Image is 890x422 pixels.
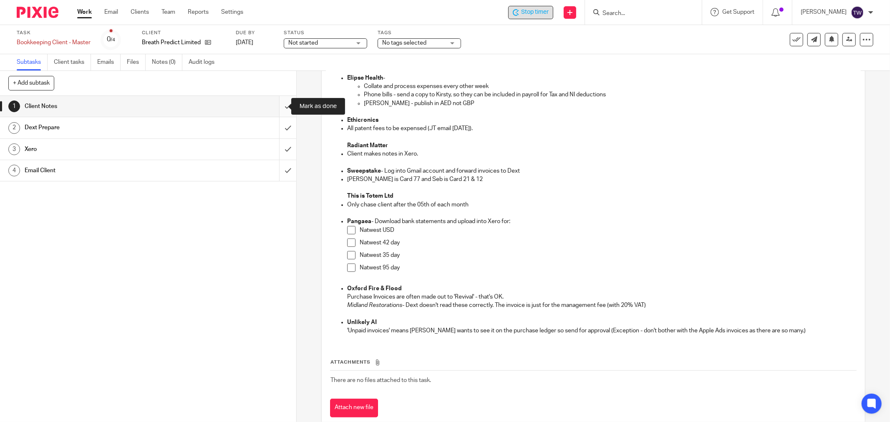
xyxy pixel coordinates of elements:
p: Natwest USD [360,226,856,234]
a: Clients [131,8,149,16]
span: Get Support [722,9,754,15]
a: Reports [188,8,209,16]
h1: Xero [25,143,189,156]
img: svg%3E [851,6,864,19]
strong: Elipse Health [347,75,383,81]
small: /4 [111,38,115,42]
label: Due by [236,30,273,36]
strong: Oxford Fire & Flood [347,286,402,291]
p: 'Unpaid invoices' means [PERSON_NAME] wants to see it on the purchase ledger so send for approval... [347,327,856,335]
a: Work [77,8,92,16]
a: Subtasks [17,54,48,70]
strong: This is Totem Ltd [347,193,393,199]
p: Natwest 42 day [360,239,856,247]
em: Midland Restorations [347,302,402,308]
span: No tags selected [382,40,426,46]
p: [PERSON_NAME] [801,8,847,16]
p: Natwest 35 day [360,251,856,259]
p: Only chase client after the 05th of each month [347,201,856,209]
p: Purchase Invoices are often made out to 'Revival' - that's OK. [347,293,856,301]
span: There are no files attached to this task. [330,377,431,383]
strong: Sweepstake [347,168,381,174]
div: 2 [8,122,20,134]
a: Emails [97,54,121,70]
div: 0 [107,35,115,44]
p: Phone bills - send a copy to Kirsty, so they can be included in payroll for Tax and NI deductions [364,90,856,99]
p: - Log into Gmail account and forward invoices to Dext [347,167,856,175]
p: - Dext doesn't read these correctly. The invoice is just for the management fee (with 20% VAT) [347,301,856,309]
label: Task [17,30,91,36]
a: Audit logs [189,54,221,70]
p: Breath Predict Limited [142,38,201,47]
a: Notes (0) [152,54,182,70]
p: - [347,74,856,82]
h1: Client Notes [25,100,189,113]
a: Files [127,54,146,70]
p: [PERSON_NAME] is Card 77 and Seb is Card 21 & 12 [347,175,856,183]
p: [PERSON_NAME] - publish in AED not GBP [364,99,856,108]
a: Settings [221,8,243,16]
p: Client makes notes in Xero. [347,150,856,158]
strong: Radiant Matter [347,143,388,148]
p: Collate and process expenses every other week [364,82,856,90]
label: Tags [378,30,461,36]
img: Pixie [17,7,58,18]
strong: Pangaea [347,219,371,224]
strong: Ethicronics [347,117,378,123]
span: Attachments [330,360,371,364]
input: Search [602,10,677,18]
div: 4 [8,165,20,176]
h1: Email Client [25,164,189,177]
span: Stop timer [521,8,549,17]
a: Team [161,8,175,16]
p: - Download bank statements and upload into Xero for: [347,217,856,226]
label: Status [284,30,367,36]
span: Not started [288,40,318,46]
span: [DATE] [236,40,253,45]
button: + Add subtask [8,76,54,90]
div: Breath Predict Limited - Bookkeeping Client - Master [508,6,553,19]
div: Bookkeeping Client - Master [17,38,91,47]
button: Attach new file [330,399,378,417]
p: Natwest 95 day [360,264,856,272]
div: 3 [8,143,20,155]
a: Client tasks [54,54,91,70]
label: Client [142,30,225,36]
div: 1 [8,100,20,112]
p: All patent fees to be expensed (JT email [DATE]). [347,124,856,133]
strong: Unlikely AI [347,319,377,325]
a: Email [104,8,118,16]
h1: Dext Prepare [25,121,189,134]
